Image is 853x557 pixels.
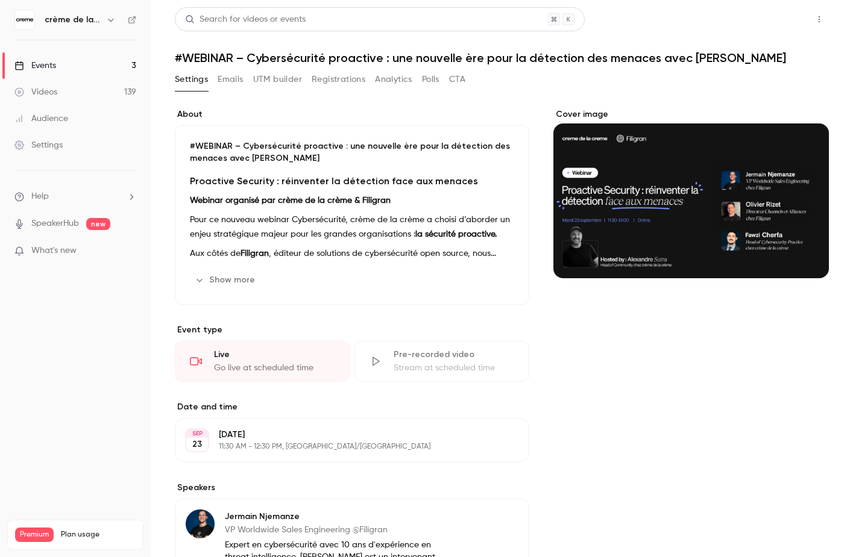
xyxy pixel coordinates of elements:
[175,108,529,120] label: About
[354,341,529,382] div: Pre-recorded videoStream at scheduled time
[214,362,335,374] div: Go live at scheduled time
[219,442,465,452] p: 11:30 AM - 12:30 PM, [GEOGRAPHIC_DATA]/[GEOGRAPHIC_DATA]
[190,213,514,241] p: Pour ce nouveau webinar Cybersécurité, crème de la crème a choisi d’aborder un enjeu stratégique ...
[175,341,350,382] div: LiveGo live at scheduled time
[175,401,529,413] label: Date and time
[241,249,269,258] strong: Filigran
[375,70,412,89] button: Analytics
[175,51,829,65] h1: #WEBINAR – Cybersécurité proactive : une nouvelle ère pour la détection des menaces avec [PERSON_...
[190,270,262,290] button: Show more
[449,70,465,89] button: CTA
[214,349,335,361] div: Live
[553,108,829,278] section: Cover image
[185,13,306,26] div: Search for videos or events
[553,108,829,120] label: Cover image
[219,429,465,441] p: [DATE]
[175,70,208,89] button: Settings
[190,140,514,164] p: #WEBINAR – Cybersécurité proactive : une nouvelle ère pour la détection des menaces avec [PERSON_...
[15,10,34,30] img: crème de la crème
[225,511,451,523] p: Jermain Njemanze
[253,70,302,89] button: UTM builder
[422,70,439,89] button: Polls
[415,230,497,238] strong: la sécurité proactive.
[14,139,63,151] div: Settings
[61,530,136,540] span: Plan usage
[122,246,136,257] iframe: Noticeable Trigger
[14,190,136,203] li: help-dropdown-opener
[312,70,365,89] button: Registrations
[31,217,79,230] a: SpeakerHub
[14,60,56,72] div: Events
[394,349,514,361] div: Pre-recorded video
[190,246,514,261] p: Aux côtés de , éditeur de solutions de cybersécurité open source, nous explorerons comment dépass...
[752,7,800,31] button: Share
[190,196,391,205] strong: Webinar organisé par crème de la crème & Filigran
[14,113,68,125] div: Audience
[45,14,101,26] h6: crème de la crème
[86,218,110,230] span: new
[175,482,529,494] label: Speakers
[175,324,529,336] p: Event type
[31,244,77,257] span: What's new
[15,527,54,542] span: Premium
[14,86,57,98] div: Videos
[31,190,49,203] span: Help
[186,429,208,438] div: SEP
[225,524,451,536] p: VP Worldwide Sales Engineering @Filigran
[190,174,514,188] h3: Proactive Security : réinventer la détection face aux menaces
[192,438,202,450] p: 23
[394,362,514,374] div: Stream at scheduled time
[218,70,243,89] button: Emails
[186,509,215,538] img: Jermain Njemanze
